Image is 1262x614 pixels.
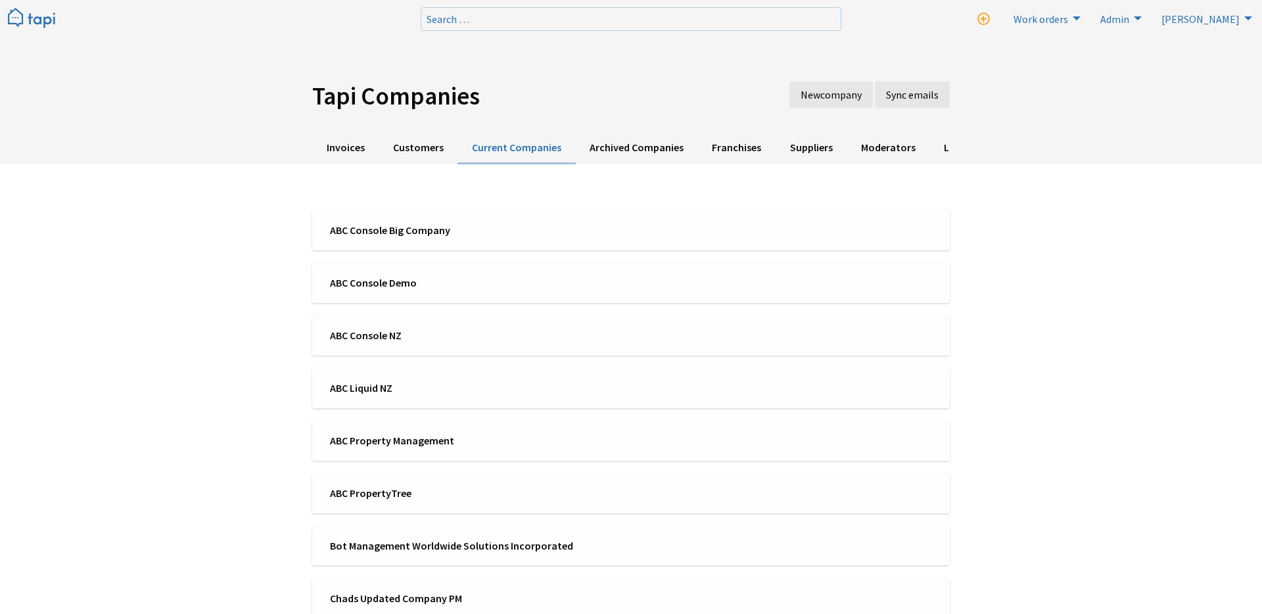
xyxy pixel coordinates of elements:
[847,132,929,164] a: Moderators
[8,8,55,30] img: Tapi logo
[1161,12,1240,26] span: [PERSON_NAME]
[929,132,1008,164] a: Lost Issues
[820,88,862,101] span: company
[875,82,950,108] a: Sync emails
[427,12,469,26] span: Search …
[1092,8,1145,29] a: Admin
[977,13,990,26] i: New work order
[776,132,847,164] a: Suppliers
[330,433,622,448] span: ABC Property Management
[330,486,622,500] span: ABC PropertyTree
[698,132,776,164] a: Franchises
[312,368,950,408] a: ABC Liquid NZ
[576,132,698,164] a: Archived Companies
[330,591,622,605] span: Chads Updated Company PM
[789,82,873,108] a: New
[330,275,622,290] span: ABC Console Demo
[1006,8,1084,29] a: Work orders
[330,538,622,553] span: Bot Management Worldwide Solutions Incorporated
[312,421,950,461] a: ABC Property Management
[457,132,575,164] a: Current Companies
[379,132,457,164] a: Customers
[330,223,622,237] span: ABC Console Big Company
[312,82,687,111] h1: Tapi Companies
[1154,8,1255,29] a: [PERSON_NAME]
[312,526,950,566] a: Bot Management Worldwide Solutions Incorporated
[312,316,950,356] a: ABC Console NZ
[312,210,950,250] a: ABC Console Big Company
[1014,12,1068,26] span: Work orders
[1154,8,1255,29] li: Rebekah
[1100,12,1129,26] span: Admin
[330,381,622,395] span: ABC Liquid NZ
[312,263,950,303] a: ABC Console Demo
[312,473,950,513] a: ABC PropertyTree
[330,328,622,342] span: ABC Console NZ
[312,132,379,164] a: Invoices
